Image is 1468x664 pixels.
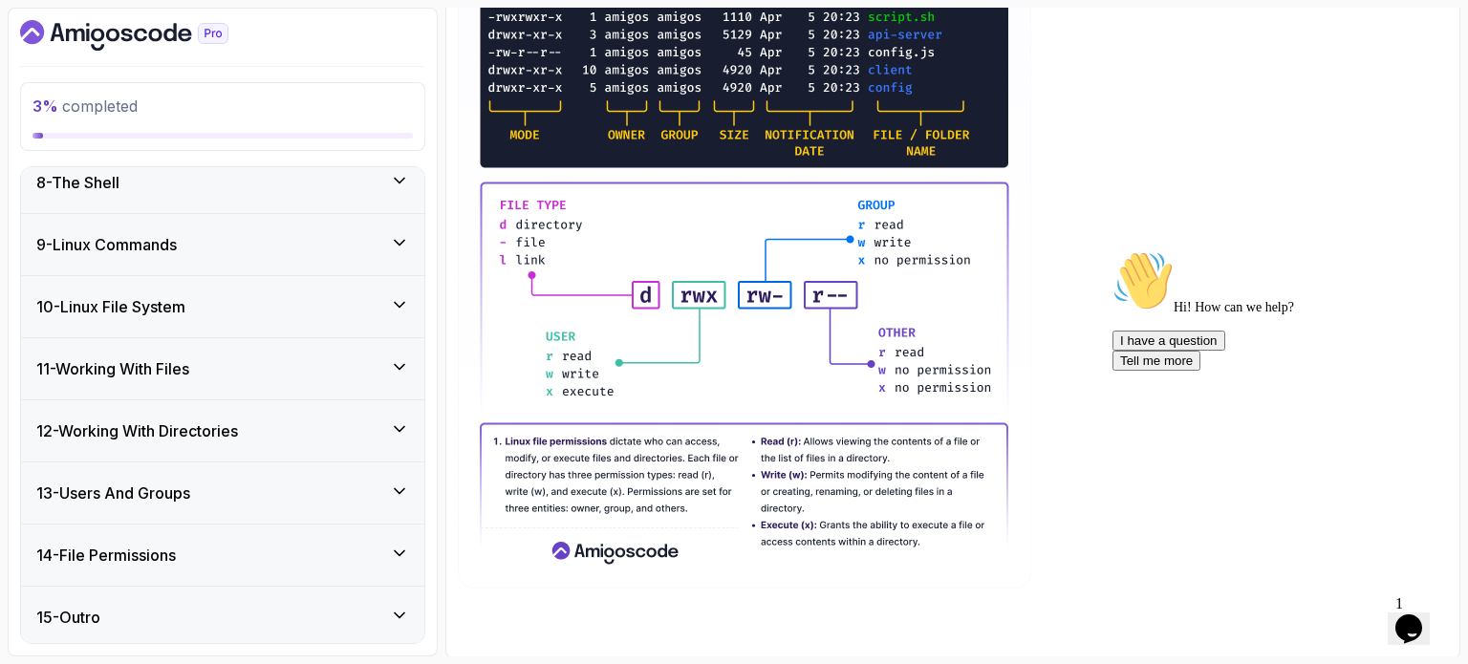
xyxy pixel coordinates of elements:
[8,57,189,72] span: Hi! How can we help?
[36,482,190,504] h3: 13 - Users And Groups
[21,462,424,524] button: 13-Users And Groups
[20,20,272,51] a: Dashboard
[8,88,120,108] button: I have a question
[21,338,424,399] button: 11-Working With Files
[1388,588,1449,645] iframe: chat widget
[36,357,189,380] h3: 11 - Working With Files
[8,8,352,128] div: 👋Hi! How can we help?I have a questionTell me more
[36,606,100,629] h3: 15 - Outro
[21,276,424,337] button: 10-Linux File System
[1105,243,1449,578] iframe: chat widget
[36,544,176,567] h3: 14 - File Permissions
[21,587,424,648] button: 15-Outro
[36,295,185,318] h3: 10 - Linux File System
[21,214,424,275] button: 9-Linux Commands
[21,152,424,213] button: 8-The Shell
[8,108,96,128] button: Tell me more
[32,96,138,116] span: completed
[36,233,177,256] h3: 9 - Linux Commands
[8,8,69,69] img: :wave:
[36,419,238,442] h3: 12 - Working With Directories
[21,525,424,586] button: 14-File Permissions
[21,400,424,461] button: 12-Working With Directories
[32,96,58,116] span: 3 %
[36,171,119,194] h3: 8 - The Shell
